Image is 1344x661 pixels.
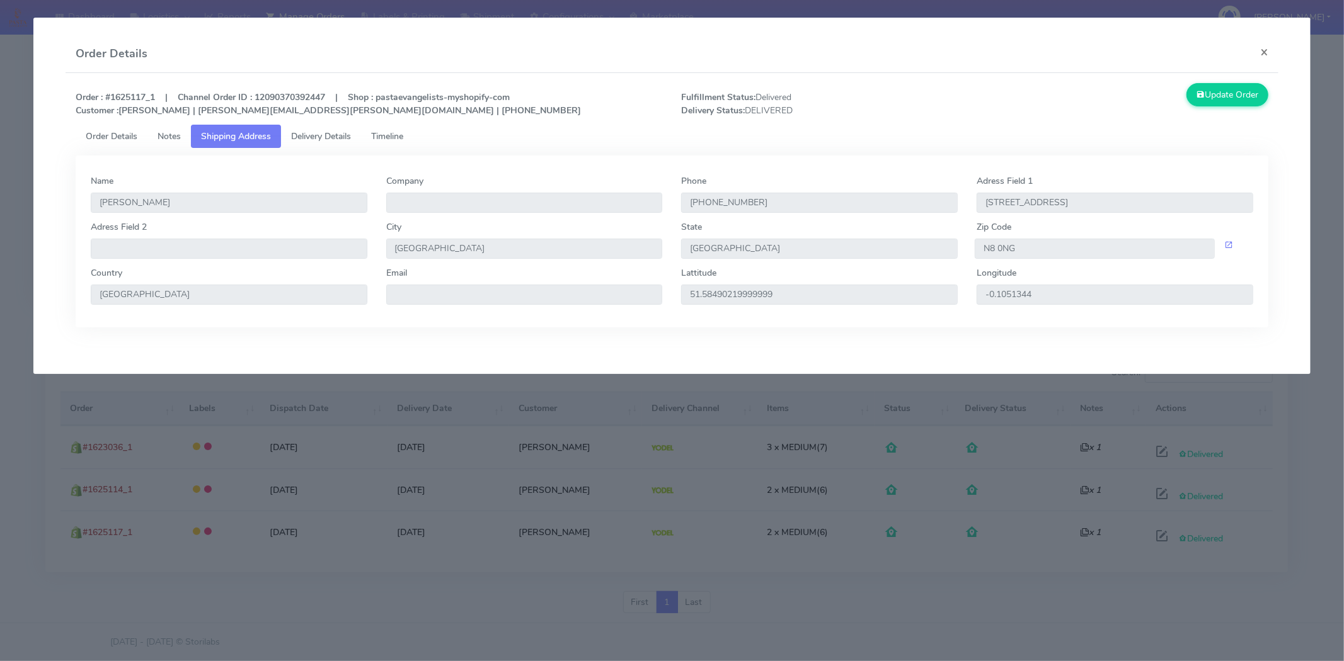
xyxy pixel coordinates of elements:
[681,105,745,116] strong: Delivery Status:
[371,130,403,142] span: Timeline
[386,266,407,280] label: Email
[91,220,147,234] label: Adress Field 2
[76,105,118,116] strong: Customer :
[91,174,113,188] label: Name
[291,130,351,142] span: Delivery Details
[977,174,1033,188] label: Adress Field 1
[76,91,581,116] strong: Order : #1625117_1 | Channel Order ID : 12090370392447 | Shop : pastaevangelists-myshopify-com [P...
[1250,35,1278,69] button: Close
[201,130,271,142] span: Shipping Address
[386,220,401,234] label: City
[86,130,137,142] span: Order Details
[681,91,755,103] strong: Fulfillment Status:
[681,266,716,280] label: Lattitude
[681,220,702,234] label: State
[681,174,706,188] label: Phone
[672,91,975,117] span: Delivered DELIVERED
[158,130,181,142] span: Notes
[76,45,147,62] h4: Order Details
[76,125,1268,148] ul: Tabs
[91,266,122,280] label: Country
[977,266,1016,280] label: Longitude
[977,220,1011,234] label: Zip Code
[1186,83,1268,106] button: Update Order
[386,174,423,188] label: Company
